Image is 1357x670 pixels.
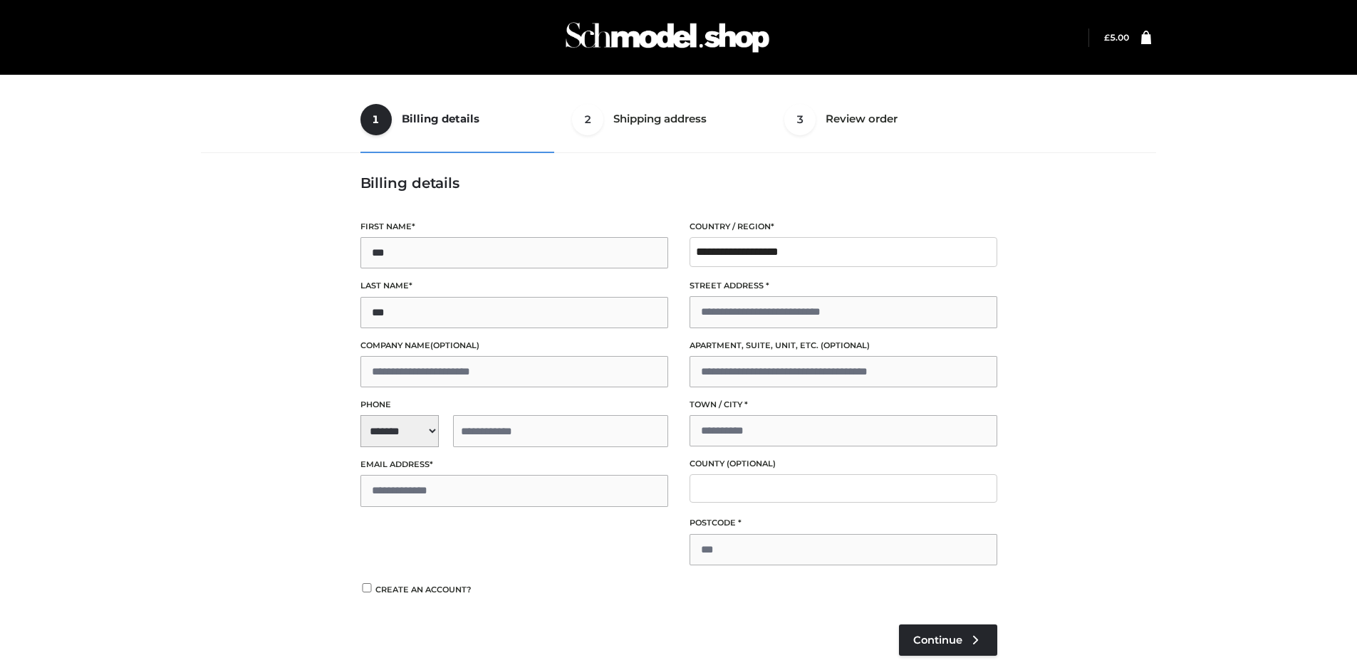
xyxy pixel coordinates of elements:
[899,624,997,656] a: Continue
[360,458,668,471] label: Email address
[375,585,472,595] span: Create an account?
[727,459,776,469] span: (optional)
[360,583,373,592] input: Create an account?
[1104,32,1129,43] a: £5.00
[690,220,997,234] label: Country / Region
[690,339,997,352] label: Apartment, suite, unit, etc.
[360,220,668,234] label: First name
[360,398,668,412] label: Phone
[561,9,774,66] img: Schmodel Admin 964
[690,398,997,412] label: Town / City
[360,279,668,293] label: Last name
[430,340,479,350] span: (optional)
[360,174,997,192] h3: Billing details
[690,279,997,293] label: Street address
[821,340,870,350] span: (optional)
[1104,32,1129,43] bdi: 5.00
[1104,32,1110,43] span: £
[690,516,997,530] label: Postcode
[913,634,962,647] span: Continue
[690,457,997,471] label: County
[360,339,668,352] label: Company name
